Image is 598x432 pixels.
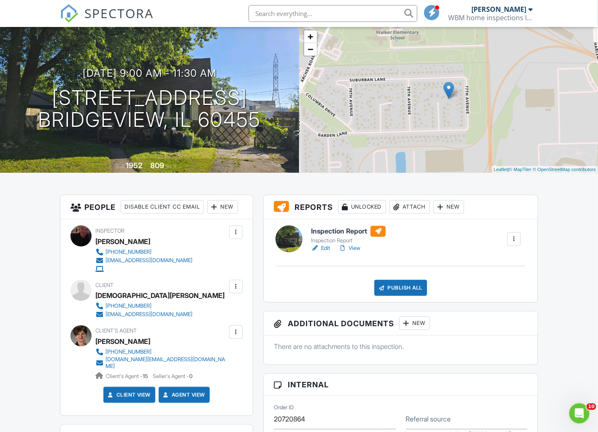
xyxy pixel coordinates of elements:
[338,200,386,214] div: Unlocked
[106,391,151,399] a: Client View
[390,200,430,214] div: Attach
[95,228,124,234] span: Inspector
[95,282,114,288] span: Client
[338,244,360,252] a: View
[311,226,386,244] a: Inspection Report Inspection Report
[249,5,417,22] input: Search everything...
[38,87,261,131] h1: [STREET_ADDRESS] Bridgeview, IL 60455
[126,161,142,170] div: 1952
[83,67,216,79] h3: [DATE] 9:00 am - 11:30 am
[95,335,150,348] a: [PERSON_NAME]
[311,244,330,252] a: Edit
[84,4,154,22] span: SPECTORA
[494,167,508,172] a: Leaflet
[533,167,596,172] a: © OpenStreetMap contributors
[189,373,192,379] strong: 0
[433,200,464,214] div: New
[115,163,124,169] span: Built
[106,303,152,309] div: [PHONE_NUMBER]
[304,30,317,43] a: Zoom in
[274,404,294,411] label: Order ID
[106,349,152,355] div: [PHONE_NUMBER]
[509,167,532,172] a: © MapTiler
[162,391,205,399] a: Agent View
[95,256,192,265] a: [EMAIL_ADDRESS][DOMAIN_NAME]
[106,257,192,264] div: [EMAIL_ADDRESS][DOMAIN_NAME]
[311,226,386,237] h6: Inspection Report
[95,310,218,319] a: [EMAIL_ADDRESS][DOMAIN_NAME]
[207,200,238,214] div: New
[492,166,598,173] div: |
[60,195,253,219] h3: People
[264,195,538,219] h3: Reports
[471,5,526,13] div: [PERSON_NAME]
[569,403,590,424] iframe: Intercom live chat
[374,280,427,296] div: Publish All
[95,356,227,370] a: [DOMAIN_NAME][EMAIL_ADDRESS][DOMAIN_NAME]
[448,13,533,22] div: WBM home inspections Inc
[60,11,154,29] a: SPECTORA
[106,356,227,370] div: [DOMAIN_NAME][EMAIL_ADDRESS][DOMAIN_NAME]
[106,249,152,255] div: [PHONE_NUMBER]
[311,237,386,244] div: Inspection Report
[399,317,430,330] div: New
[406,414,451,424] label: Referral source
[304,43,317,56] a: Zoom out
[274,342,528,351] p: There are no attachments to this inspection.
[587,403,596,410] span: 10
[150,161,164,170] div: 809
[95,248,192,256] a: [PHONE_NUMBER]
[95,327,137,334] span: Client's Agent
[121,200,204,214] div: Disable Client CC Email
[143,373,148,379] strong: 15
[264,311,538,335] h3: Additional Documents
[264,374,538,396] h3: Internal
[106,311,192,318] div: [EMAIL_ADDRESS][DOMAIN_NAME]
[95,302,218,310] a: [PHONE_NUMBER]
[165,163,177,169] span: sq. ft.
[106,373,149,379] span: Client's Agent -
[95,348,227,356] a: [PHONE_NUMBER]
[153,373,192,379] span: Seller's Agent -
[95,289,225,302] div: [DEMOGRAPHIC_DATA][PERSON_NAME]
[95,235,150,248] div: [PERSON_NAME]
[60,4,78,23] img: The Best Home Inspection Software - Spectora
